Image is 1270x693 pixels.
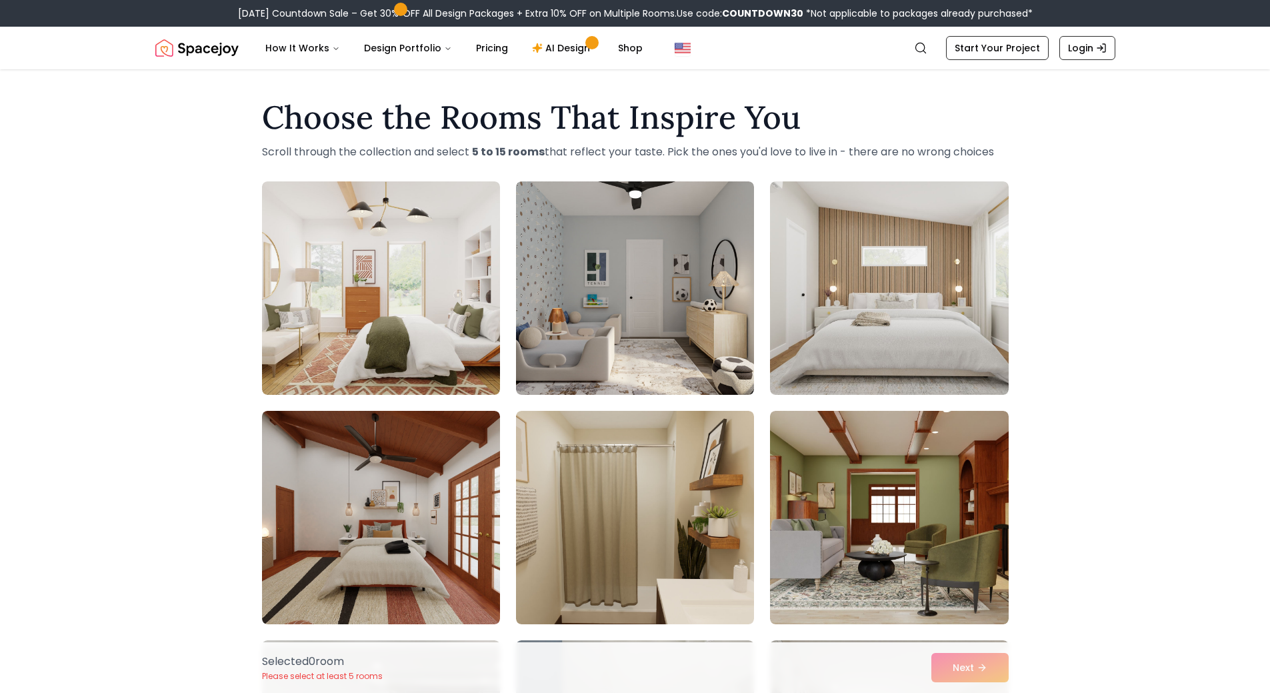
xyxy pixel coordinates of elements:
[262,181,500,395] img: Room room-1
[155,27,1115,69] nav: Global
[770,411,1008,624] img: Room room-6
[516,181,754,395] img: Room room-2
[262,671,383,682] p: Please select at least 5 rooms
[353,35,463,61] button: Design Portfolio
[607,35,653,61] a: Shop
[262,654,383,670] p: Selected 0 room
[516,411,754,624] img: Room room-5
[521,35,605,61] a: AI Design
[770,181,1008,395] img: Room room-3
[472,144,545,159] strong: 5 to 15 rooms
[803,7,1033,20] span: *Not applicable to packages already purchased*
[255,35,351,61] button: How It Works
[262,144,1009,160] p: Scroll through the collection and select that reflect your taste. Pick the ones you'd love to liv...
[255,35,653,61] nav: Main
[675,40,691,56] img: United States
[262,101,1009,133] h1: Choose the Rooms That Inspire You
[465,35,519,61] a: Pricing
[677,7,803,20] span: Use code:
[155,35,239,61] img: Spacejoy Logo
[238,7,1033,20] div: [DATE] Countdown Sale – Get 30% OFF All Design Packages + Extra 10% OFF on Multiple Rooms.
[1059,36,1115,60] a: Login
[946,36,1049,60] a: Start Your Project
[262,411,500,624] img: Room room-4
[155,35,239,61] a: Spacejoy
[722,7,803,20] b: COUNTDOWN30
